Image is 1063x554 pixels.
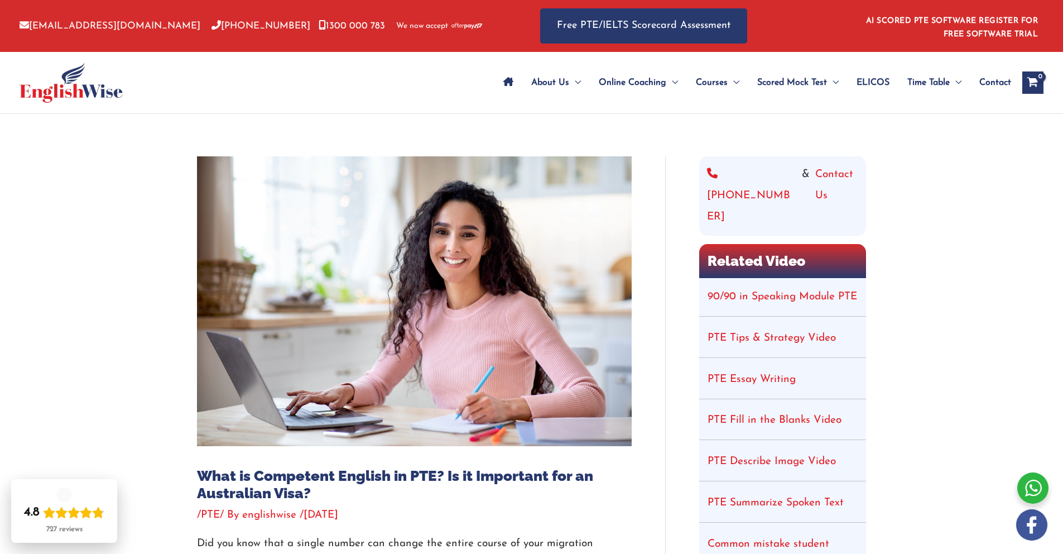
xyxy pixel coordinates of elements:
[866,17,1038,39] a: AI SCORED PTE SOFTWARE REGISTER FOR FREE SOFTWARE TRIAL
[708,333,836,343] a: PTE Tips & Strategy Video
[599,63,666,102] span: Online Coaching
[1022,71,1043,94] a: View Shopping Cart, empty
[848,63,898,102] a: ELICOS
[907,63,950,102] span: Time Table
[707,164,796,228] a: [PHONE_NUMBER]
[757,63,827,102] span: Scored Mock Test
[590,63,687,102] a: Online CoachingMenu Toggle
[950,63,961,102] span: Menu Toggle
[699,244,866,278] h2: Related Video
[319,21,385,31] a: 1300 000 783
[242,510,296,520] span: englishwise
[522,63,590,102] a: About UsMenu Toggle
[197,508,632,523] div: / / By /
[696,63,728,102] span: Courses
[708,456,836,467] a: PTE Describe Image Video
[24,505,104,520] div: Rating: 4.8 out of 5
[451,23,482,29] img: Afterpay-Logo
[569,63,581,102] span: Menu Toggle
[540,8,747,44] a: Free PTE/IELTS Scorecard Assessment
[20,21,200,31] a: [EMAIL_ADDRESS][DOMAIN_NAME]
[859,8,1043,44] aside: Header Widget 1
[970,63,1011,102] a: Contact
[201,510,220,520] a: PTE
[857,63,889,102] span: ELICOS
[242,510,300,520] a: englishwise
[1016,509,1047,541] img: white-facebook.png
[708,498,844,508] a: PTE Summarize Spoken Text
[46,525,83,534] div: 727 reviews
[708,374,796,385] a: PTE Essay Writing
[708,292,857,302] a: 90/90 in Speaking Module PTE
[748,63,848,102] a: Scored Mock TestMenu Toggle
[531,63,569,102] span: About Us
[707,164,858,228] div: &
[687,63,748,102] a: CoursesMenu Toggle
[666,63,678,102] span: Menu Toggle
[827,63,839,102] span: Menu Toggle
[24,505,40,520] div: 4.8
[815,164,858,228] a: Contact Us
[728,63,739,102] span: Menu Toggle
[396,21,448,32] span: We now accept
[979,63,1011,102] span: Contact
[708,415,841,426] a: PTE Fill in the Blanks Video
[197,467,632,502] h1: What is Competent English in PTE? Is it Important for an Australian Visa?
[304,510,338,520] span: [DATE]
[211,21,310,31] a: [PHONE_NUMBER]
[898,63,970,102] a: Time TableMenu Toggle
[494,63,1011,102] nav: Site Navigation: Main Menu
[20,63,123,103] img: cropped-ew-logo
